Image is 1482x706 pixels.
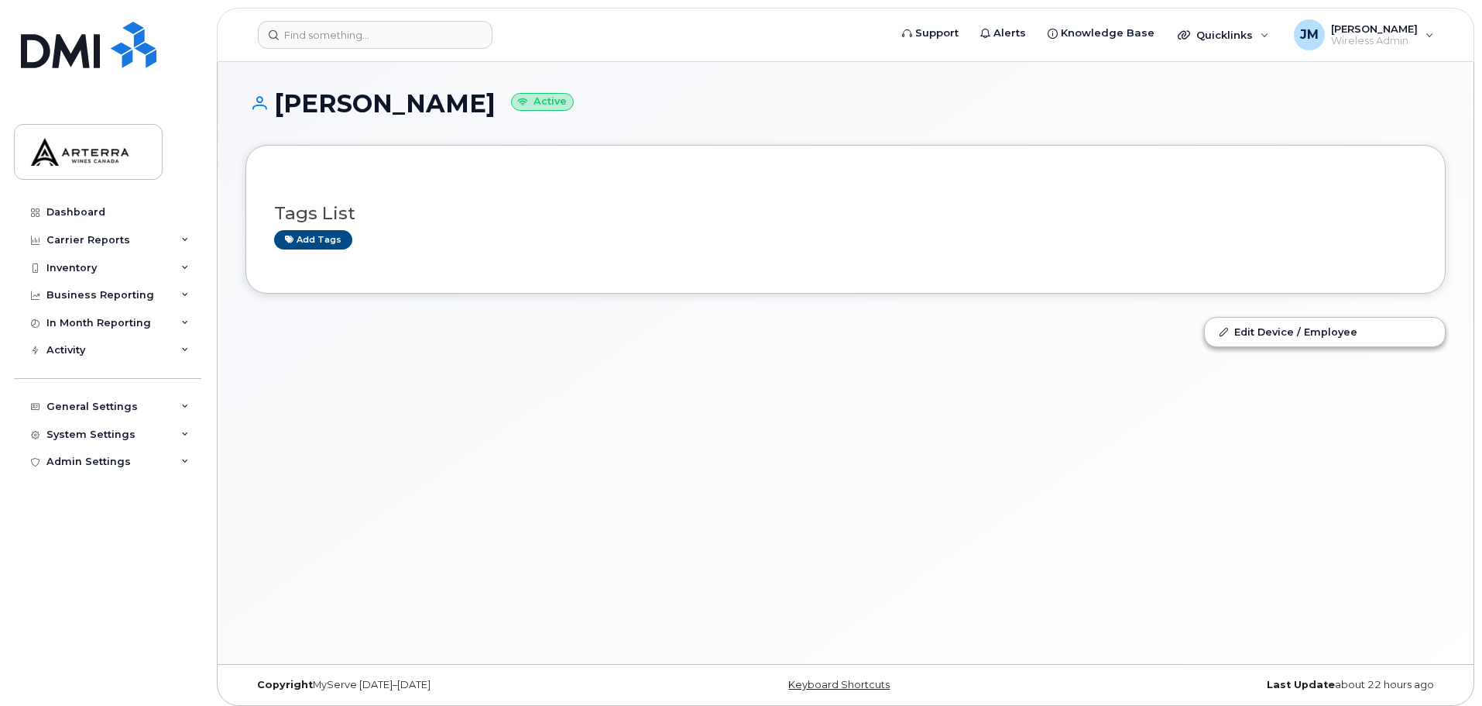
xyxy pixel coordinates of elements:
[788,679,890,691] a: Keyboard Shortcuts
[1267,679,1335,691] strong: Last Update
[245,679,646,691] div: MyServe [DATE]–[DATE]
[245,90,1446,117] h1: [PERSON_NAME]
[1045,679,1446,691] div: about 22 hours ago
[257,679,313,691] strong: Copyright
[274,230,352,250] a: Add tags
[511,93,574,111] small: Active
[1205,318,1445,346] a: Edit Device / Employee
[274,204,1417,223] h3: Tags List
